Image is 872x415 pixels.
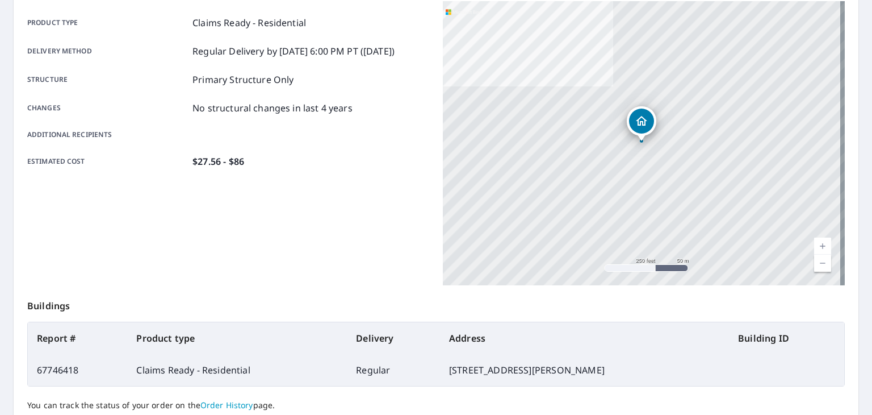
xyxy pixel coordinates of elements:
th: Address [440,322,729,354]
p: Product type [27,16,188,30]
p: Additional recipients [27,130,188,140]
div: Dropped pin, building 1, Residential property, 2703 Abbott Cir Yankton, SD 57078 [627,106,656,142]
p: Regular Delivery by [DATE] 6:00 PM PT ([DATE]) [192,44,395,58]
a: Current Level 17, Zoom Out [814,255,831,272]
p: Delivery method [27,44,188,58]
td: [STREET_ADDRESS][PERSON_NAME] [440,354,729,386]
p: No structural changes in last 4 years [192,101,353,115]
a: Current Level 17, Zoom In [814,238,831,255]
td: Regular [347,354,440,386]
p: Estimated cost [27,155,188,168]
p: Claims Ready - Residential [192,16,306,30]
p: Structure [27,73,188,86]
p: Primary Structure Only [192,73,294,86]
td: Claims Ready - Residential [127,354,347,386]
th: Product type [127,322,347,354]
a: Order History [200,400,253,410]
th: Delivery [347,322,440,354]
p: Changes [27,101,188,115]
p: $27.56 - $86 [192,155,244,168]
td: 67746418 [28,354,127,386]
p: You can track the status of your order on the page. [27,400,845,410]
p: Buildings [27,285,845,322]
th: Report # [28,322,127,354]
th: Building ID [729,322,844,354]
